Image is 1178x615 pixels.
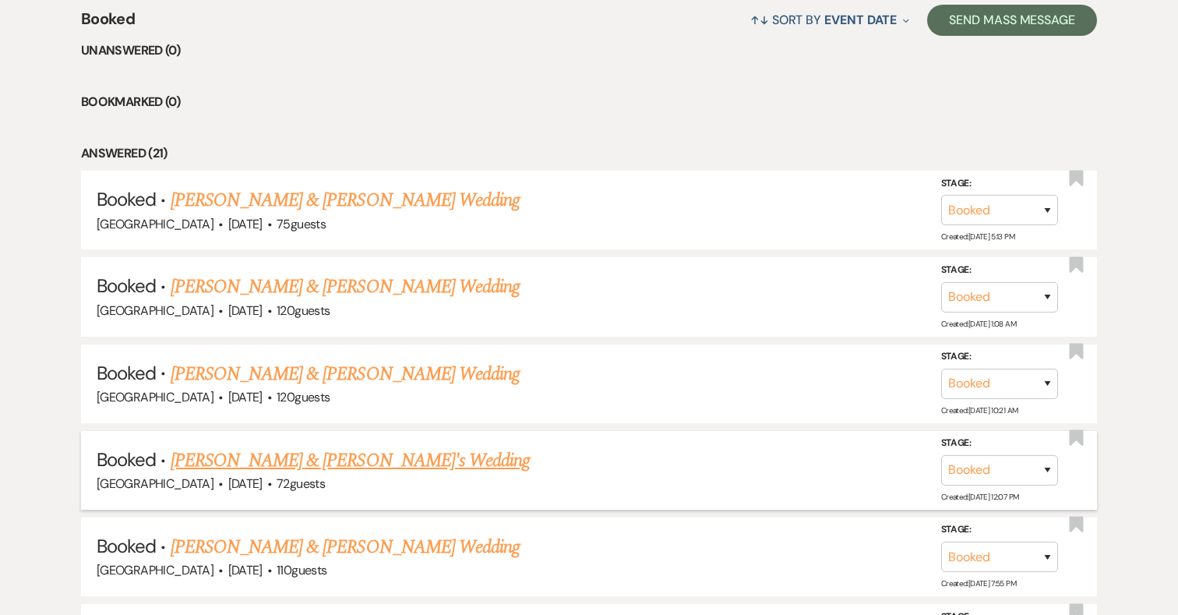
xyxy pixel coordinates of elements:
span: [GEOGRAPHIC_DATA] [97,475,213,492]
span: ↑↓ [750,12,769,28]
li: Answered (21) [81,143,1097,164]
a: [PERSON_NAME] & [PERSON_NAME] Wedding [171,186,520,214]
label: Stage: [941,348,1058,366]
span: 120 guests [277,302,330,319]
span: Event Date [824,12,897,28]
span: [GEOGRAPHIC_DATA] [97,302,213,319]
a: [PERSON_NAME] & [PERSON_NAME] Wedding [171,360,520,388]
span: [GEOGRAPHIC_DATA] [97,216,213,232]
span: [DATE] [228,475,263,492]
span: Created: [DATE] 12:07 PM [941,492,1018,502]
span: Created: [DATE] 7:55 PM [941,578,1016,588]
label: Stage: [941,521,1058,539]
span: 120 guests [277,389,330,405]
span: [GEOGRAPHIC_DATA] [97,562,213,578]
span: [GEOGRAPHIC_DATA] [97,389,213,405]
span: Booked [97,187,156,211]
a: [PERSON_NAME] & [PERSON_NAME] Wedding [171,533,520,561]
span: Booked [97,447,156,472]
span: 72 guests [277,475,325,492]
li: Unanswered (0) [81,41,1097,61]
label: Stage: [941,262,1058,279]
span: 75 guests [277,216,326,232]
label: Stage: [941,435,1058,452]
label: Stage: [941,175,1058,193]
span: [DATE] [228,302,263,319]
span: Created: [DATE] 10:21 AM [941,405,1018,415]
span: Created: [DATE] 5:13 PM [941,232,1014,242]
span: Booked [97,534,156,558]
span: Created: [DATE] 1:08 AM [941,318,1016,328]
button: Send Mass Message [927,5,1097,36]
span: [DATE] [228,562,263,578]
span: 110 guests [277,562,326,578]
span: Booked [97,274,156,298]
span: [DATE] [228,389,263,405]
span: [DATE] [228,216,263,232]
span: Booked [97,361,156,385]
li: Bookmarked (0) [81,92,1097,112]
span: Booked [81,7,135,41]
a: [PERSON_NAME] & [PERSON_NAME] Wedding [171,273,520,301]
a: [PERSON_NAME] & [PERSON_NAME]'s Wedding [171,447,531,475]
